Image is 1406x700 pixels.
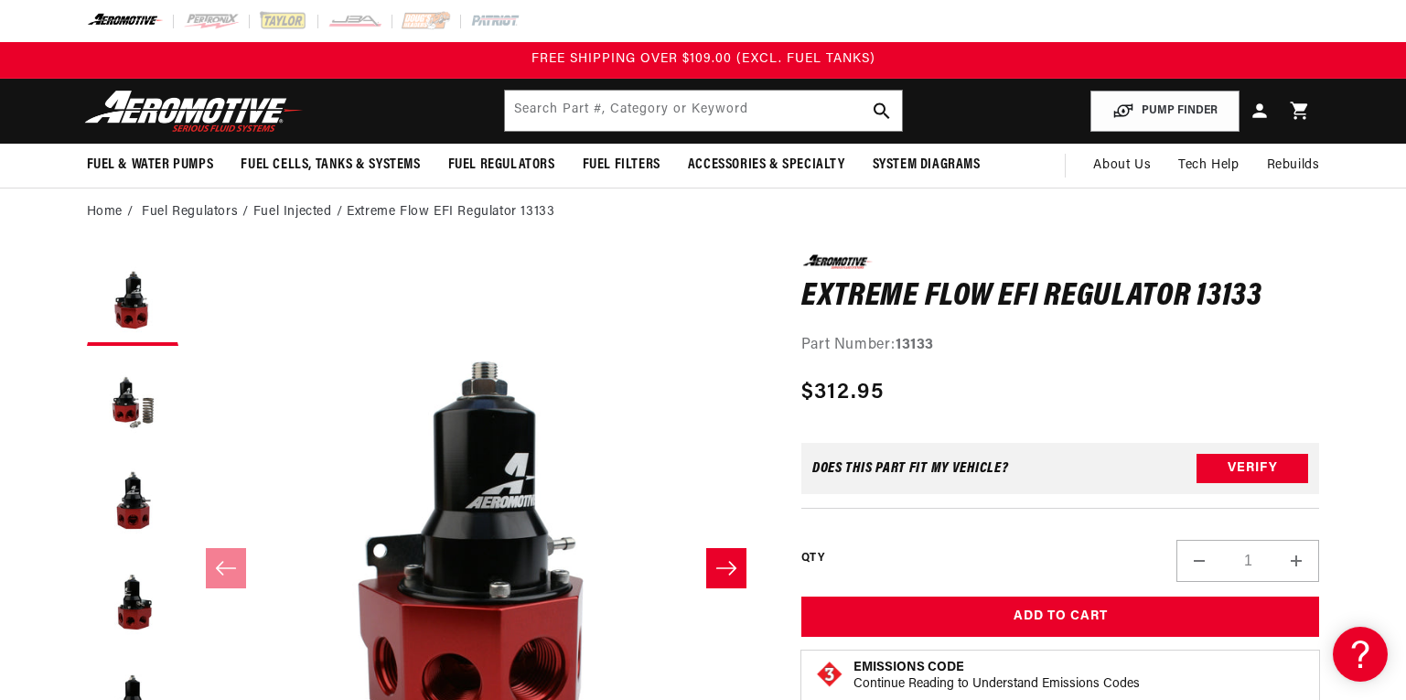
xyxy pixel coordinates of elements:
[347,202,554,222] li: Extreme Flow EFI Regulator 13133
[80,90,308,133] img: Aeromotive
[801,334,1320,358] div: Part Number:
[253,202,347,222] li: Fuel Injected
[674,144,859,187] summary: Accessories & Specialty
[801,551,824,566] label: QTY
[801,597,1320,638] button: Add to Cart
[583,156,660,175] span: Fuel Filters
[853,661,964,674] strong: Emissions Code
[505,91,902,131] input: Search by Part Number, Category or Keyword
[87,254,178,346] button: Load image 1 in gallery view
[801,376,884,409] span: $312.95
[1079,144,1165,188] a: About Us
[87,556,178,648] button: Load image 4 in gallery view
[87,355,178,447] button: Load image 2 in gallery view
[1253,144,1334,188] summary: Rebuilds
[1093,158,1151,172] span: About Us
[853,660,1140,693] button: Emissions CodeContinue Reading to Understand Emissions Codes
[1090,91,1240,132] button: PUMP FINDER
[706,548,746,588] button: Slide right
[801,283,1320,312] h1: Extreme Flow EFI Regulator 13133
[206,548,246,588] button: Slide left
[87,456,178,547] button: Load image 3 in gallery view
[435,144,569,187] summary: Fuel Regulators
[87,202,123,222] a: Home
[142,202,253,222] li: Fuel Regulators
[853,676,1140,693] p: Continue Reading to Understand Emissions Codes
[569,144,674,187] summary: Fuel Filters
[1267,156,1320,176] span: Rebuilds
[896,338,934,352] strong: 13133
[862,91,902,131] button: search button
[448,156,555,175] span: Fuel Regulators
[87,156,214,175] span: Fuel & Water Pumps
[1197,454,1308,483] button: Verify
[227,144,434,187] summary: Fuel Cells, Tanks & Systems
[87,202,1320,222] nav: breadcrumbs
[815,660,844,689] img: Emissions code
[1178,156,1239,176] span: Tech Help
[859,144,994,187] summary: System Diagrams
[241,156,420,175] span: Fuel Cells, Tanks & Systems
[688,156,845,175] span: Accessories & Specialty
[531,52,875,66] span: FREE SHIPPING OVER $109.00 (EXCL. FUEL TANKS)
[812,461,1009,476] div: Does This part fit My vehicle?
[73,144,228,187] summary: Fuel & Water Pumps
[1165,144,1252,188] summary: Tech Help
[873,156,981,175] span: System Diagrams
